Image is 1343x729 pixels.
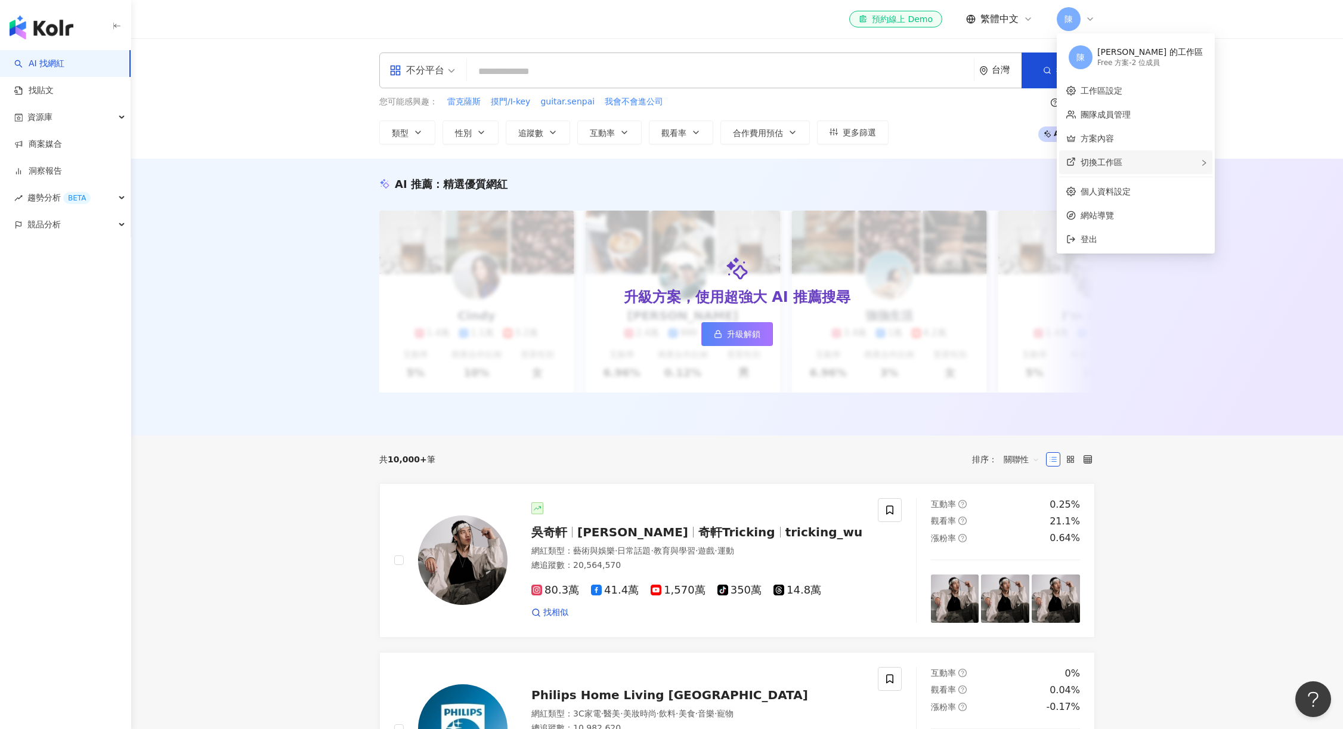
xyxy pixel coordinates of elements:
button: 性別 [442,121,499,144]
a: 團隊成員管理 [1081,110,1131,119]
div: 網紅類型 ： [531,545,864,557]
div: 升級方案，使用超強大 AI 推薦搜尋 [624,288,850,308]
a: 商案媒合 [14,138,62,150]
span: 繁體中文 [980,13,1019,26]
span: · [601,709,604,718]
span: 精選優質網紅 [443,178,508,190]
span: 14.8萬 [773,584,821,597]
span: · [714,546,717,555]
span: 找相似 [543,607,568,619]
span: 陳 [1076,51,1085,64]
a: 方案內容 [1081,134,1114,143]
span: 遊戲 [698,546,714,555]
div: 總追蹤數 ： 20,564,570 [531,560,864,572]
span: 觀看率 [931,516,956,526]
button: guitar.senpai [540,95,595,109]
span: 摸門/I-key [491,96,530,108]
iframe: Help Scout Beacon - Open [1295,681,1331,717]
img: post-image [931,574,979,623]
span: 醫美 [604,709,620,718]
span: question-circle [958,517,967,525]
span: 吳奇軒 [531,525,567,539]
span: rise [14,194,23,202]
a: 個人資料設定 [1081,187,1131,196]
span: · [615,546,617,555]
button: 追蹤數 [506,121,570,144]
span: · [651,546,653,555]
div: 預約線上 Demo [859,13,933,25]
span: 觀看率 [661,128,686,138]
span: 雷克薩斯 [447,96,481,108]
div: AI 推薦 ： [395,177,508,191]
span: [PERSON_NAME] [577,525,688,539]
span: · [657,709,659,718]
span: 類型 [392,128,409,138]
span: question-circle [958,685,967,694]
a: 找相似 [531,607,568,619]
button: 我會不會進公司 [604,95,664,109]
div: -0.17% [1046,700,1080,713]
div: 不分平台 [389,61,444,80]
button: 合作費用預估 [720,121,810,144]
a: 工作區設定 [1081,86,1122,95]
div: 0.04% [1050,684,1080,697]
img: logo [10,16,73,39]
button: 更多篩選 [817,121,889,144]
span: environment [979,66,988,75]
span: 1,570萬 [651,584,705,597]
a: 找貼文 [14,85,54,97]
div: 21.1% [1050,515,1080,528]
span: 趨勢分析 [27,184,91,211]
div: 台灣 [992,65,1022,75]
img: KOL Avatar [418,515,508,605]
span: question-circle [1051,98,1059,107]
a: KOL Avatar吳奇軒[PERSON_NAME]奇軒Trickingtricking_wu網紅類型：藝術與娛樂·日常話題·教育與學習·遊戲·運動總追蹤數：20,564,57080.3萬41.... [379,483,1095,638]
span: 互動率 [931,499,956,509]
span: · [714,709,717,718]
img: post-image [1032,574,1080,623]
div: [PERSON_NAME] 的工作區 [1097,47,1203,58]
span: 教育與學習 [654,546,695,555]
div: 0.64% [1050,532,1080,545]
span: 資源庫 [27,104,52,131]
span: 切換工作區 [1081,157,1122,167]
button: 互動率 [577,121,642,144]
span: 互動率 [931,668,956,678]
a: 預約線上 Demo [849,11,942,27]
span: 3C家電 [573,709,601,718]
a: 升級解鎖 [701,322,773,346]
span: 陳 [1065,13,1073,26]
span: 登出 [1081,234,1097,244]
span: 互動率 [590,128,615,138]
div: 共 筆 [379,455,435,464]
div: 0.25% [1050,498,1080,511]
span: 網站導覽 [1081,209,1205,222]
span: 美食 [679,709,695,718]
span: 41.4萬 [591,584,639,597]
span: 搜尋 [1056,66,1073,75]
span: 合作費用預估 [733,128,783,138]
img: post-image [981,574,1029,623]
span: question-circle [958,669,967,677]
button: 觀看率 [649,121,713,144]
div: 網紅類型 ： [531,708,864,720]
span: 性別 [455,128,472,138]
span: question-circle [958,534,967,542]
span: 80.3萬 [531,584,579,597]
span: 飲料 [659,709,676,718]
span: right [1200,159,1208,166]
div: BETA [63,192,91,204]
button: 搜尋 [1022,52,1094,88]
span: guitar.senpai [540,96,595,108]
span: 升級解鎖 [727,329,760,339]
span: 奇軒Tricking [698,525,775,539]
span: 寵物 [717,709,734,718]
span: · [620,709,623,718]
div: Free 方案 - 2 位成員 [1097,58,1203,68]
span: · [695,546,698,555]
span: 更多篩選 [843,128,876,137]
span: 10,000+ [388,455,427,464]
span: 追蹤數 [518,128,543,138]
span: 日常話題 [617,546,651,555]
a: searchAI 找網紅 [14,58,64,70]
